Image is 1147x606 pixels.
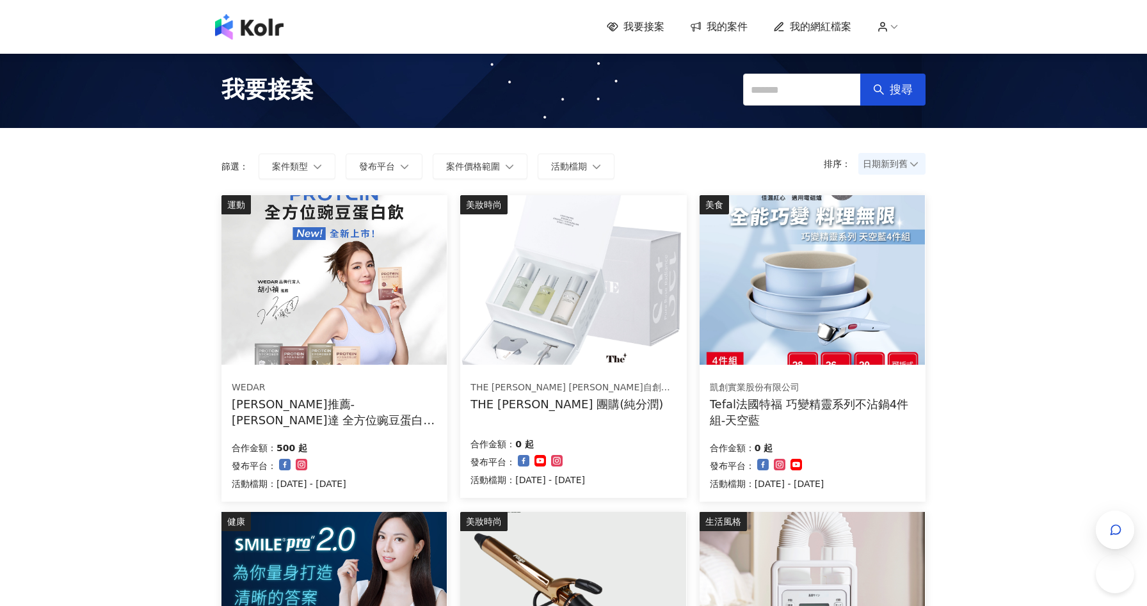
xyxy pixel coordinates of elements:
[433,154,527,179] button: 案件價格範圍
[232,458,277,474] p: 發布平台：
[873,84,885,95] span: search
[755,440,773,456] p: 0 起
[232,381,437,394] div: WEDAR
[346,154,422,179] button: 發布平台
[710,396,915,428] div: Tefal法國特福 巧變精靈系列不沾鍋4件組-天空藍
[710,381,915,394] div: 凱創實業股份有限公司
[470,436,515,452] p: 合作金額：
[277,440,307,456] p: 500 起
[824,159,858,169] p: 排序：
[221,512,251,531] div: 健康
[221,74,314,106] span: 我要接案
[690,20,748,34] a: 我的案件
[538,154,614,179] button: 活動檔期
[221,195,251,214] div: 運動
[470,454,515,470] p: 發布平台：
[232,440,277,456] p: 合作金額：
[710,458,755,474] p: 發布平台：
[1096,555,1134,593] iframe: Help Scout Beacon - Open
[607,20,664,34] a: 我要接案
[515,436,534,452] p: 0 起
[259,154,335,179] button: 案件類型
[359,161,395,171] span: 發布平台
[700,512,747,531] div: 生活風格
[232,476,346,491] p: 活動檔期：[DATE] - [DATE]
[710,440,755,456] p: 合作金額：
[460,195,508,214] div: 美妝時尚
[470,396,675,412] div: THE [PERSON_NAME] 團購(純分潤)
[460,512,508,531] div: 美妝時尚
[860,74,926,106] button: 搜尋
[460,195,686,365] img: THE LYNN 全系列商品
[272,161,308,171] span: 案件類型
[773,20,851,34] a: 我的網紅檔案
[470,381,675,394] div: THE [PERSON_NAME] [PERSON_NAME]自創品牌
[890,83,913,97] span: 搜尋
[221,161,248,171] p: 篩選：
[710,476,824,491] p: 活動檔期：[DATE] - [DATE]
[623,20,664,34] span: 我要接案
[551,161,587,171] span: 活動檔期
[215,14,284,40] img: logo
[863,154,921,173] span: 日期新到舊
[446,161,500,171] span: 案件價格範圍
[470,472,585,488] p: 活動檔期：[DATE] - [DATE]
[232,396,437,428] div: [PERSON_NAME]推薦-[PERSON_NAME]達 全方位豌豆蛋白飲 (互惠合作檔）
[700,195,729,214] div: 美食
[700,195,925,365] img: Tefal法國特福 巧變精靈系列不沾鍋4件組 開團
[707,20,748,34] span: 我的案件
[790,20,851,34] span: 我的網紅檔案
[221,195,447,365] img: WEDAR薇達 全方位豌豆蛋白飲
